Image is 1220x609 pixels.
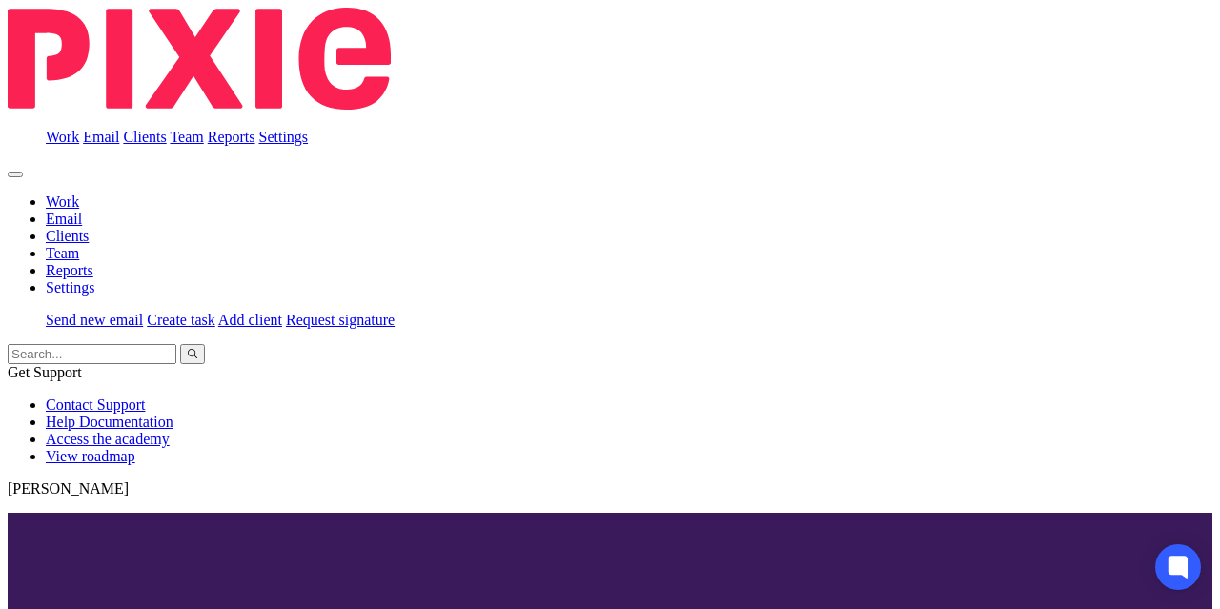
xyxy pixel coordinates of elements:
p: [PERSON_NAME] [8,480,1212,497]
img: Pixie [8,8,391,110]
a: Create task [147,312,215,328]
a: Work [46,193,79,210]
a: Clients [46,228,89,244]
input: Search [8,344,176,364]
button: Search [180,344,205,364]
a: Email [46,211,82,227]
a: Work [46,129,79,145]
a: Clients [123,129,166,145]
a: View roadmap [46,448,135,464]
a: Settings [259,129,309,145]
a: Team [46,245,79,261]
a: Contact Support [46,396,145,413]
a: Settings [46,279,95,295]
a: Email [83,129,119,145]
a: Access the academy [46,431,170,447]
a: Add client [218,312,282,328]
a: Team [170,129,203,145]
a: Send new email [46,312,143,328]
a: Request signature [286,312,395,328]
span: Get Support [8,364,82,380]
a: Reports [46,262,93,278]
a: Reports [208,129,255,145]
a: Help Documentation [46,414,173,430]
